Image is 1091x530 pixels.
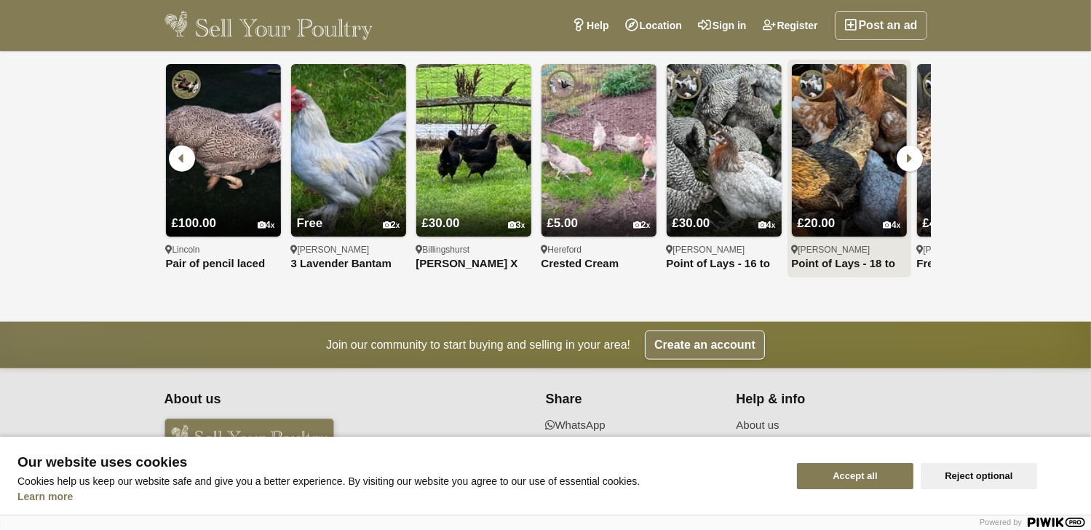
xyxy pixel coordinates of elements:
[645,331,765,360] a: Create an account
[416,189,531,237] a: £30.00 3
[673,216,710,230] span: £30.00
[546,392,718,408] h4: Share
[172,216,216,230] span: £100.00
[547,70,576,99] img: Graham Powell
[617,11,690,40] a: Location
[166,244,281,256] div: Lincoln
[835,11,927,40] a: Post an ad
[667,258,782,270] a: Point of Lays - 16 to 20 weeks old - [GEOGRAPHIC_DATA]
[923,70,952,99] img: Pilling Poultry
[792,244,907,256] div: [PERSON_NAME]
[737,392,909,408] h4: Help & info
[166,258,281,270] a: Pair of pencil laced wyandotte bantams - laying
[690,11,755,40] a: Sign in
[291,244,406,256] div: [PERSON_NAME]
[667,189,782,237] a: £30.00 4
[383,220,400,231] div: 2
[166,64,281,237] img: Pair of pencil laced wyandotte bantams - laying
[633,220,651,231] div: 2
[798,216,836,230] span: £20.00
[541,189,656,237] a: £5.00 2
[416,244,531,256] div: Billingshurst
[17,491,73,502] a: Learn more
[17,455,779,470] span: Our website uses cookies
[792,258,907,270] a: Point of Lays - 18 to 20 weeks old - Point of Lays
[798,70,827,99] img: Pilling Poultry
[917,258,1032,270] a: French Copper Black Marans - Point of Lay - Dark egg layer
[673,70,702,99] img: Pilling Poultry
[980,518,1022,526] span: Powered by
[797,463,913,489] button: Accept all
[917,244,1032,256] div: [PERSON_NAME]
[541,244,656,256] div: Hereford
[667,64,782,237] img: Point of Lays - 16 to 20 weeks old - Lancashire
[164,392,459,408] h4: About us
[792,189,907,237] a: £20.00 4
[923,216,961,230] span: £40.00
[884,220,901,231] div: 4
[541,64,656,237] img: Crested Cream Legbars
[792,64,907,237] img: Point of Lays - 18 to 20 weeks old - Point of Lays
[758,220,776,231] div: 4
[541,258,656,270] a: Crested Cream Legbars
[547,216,579,230] span: £5.00
[291,64,406,237] img: 3 Lavender Bantam Cockrells
[416,258,531,270] a: [PERSON_NAME] X Copper Black Maran hens.
[172,70,201,99] img: Louise
[667,244,782,256] div: [PERSON_NAME]
[17,475,779,487] p: Cookies help us keep our website safe and give you a better experience. By visiting our website y...
[291,189,406,237] a: Free 2
[297,216,323,230] span: Free
[166,189,281,237] a: £100.00 4
[564,11,616,40] a: Help
[416,64,531,237] img: Burford Brown X Copper Black Maran hens.
[164,11,373,40] img: Sell Your Poultry
[546,419,718,432] a: WhatsApp
[422,216,460,230] span: £30.00
[291,258,406,270] a: 3 Lavender Bantam Cockrells
[164,419,334,454] img: Sell Your Poultry
[326,336,630,354] span: Join our community to start buying and selling in your area!
[508,220,525,231] div: 3
[737,419,909,432] a: About us
[921,463,1037,489] button: Reject optional
[258,220,275,231] div: 4
[917,189,1032,237] a: £40.00 4
[755,11,826,40] a: Register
